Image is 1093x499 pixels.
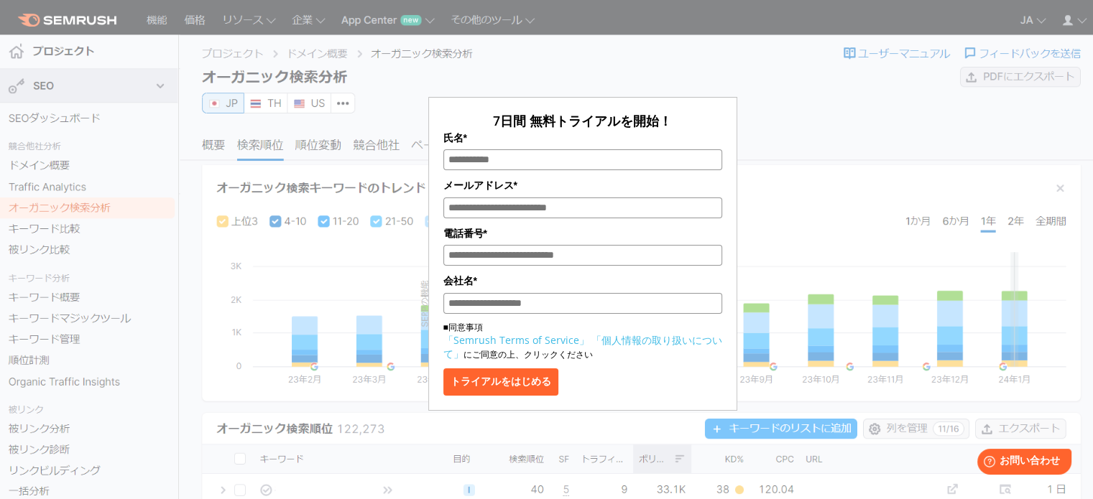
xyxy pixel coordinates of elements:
[493,112,672,129] span: 7日間 無料トライアルを開始！
[965,443,1077,483] iframe: Help widget launcher
[443,368,558,396] button: トライアルをはじめる
[443,177,722,193] label: メールアドレス*
[443,333,722,360] a: 「個人情報の取り扱いについて」
[443,225,722,241] label: 電話番号*
[443,321,722,361] p: ■同意事項 にご同意の上、クリックください
[443,333,589,347] a: 「Semrush Terms of Service」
